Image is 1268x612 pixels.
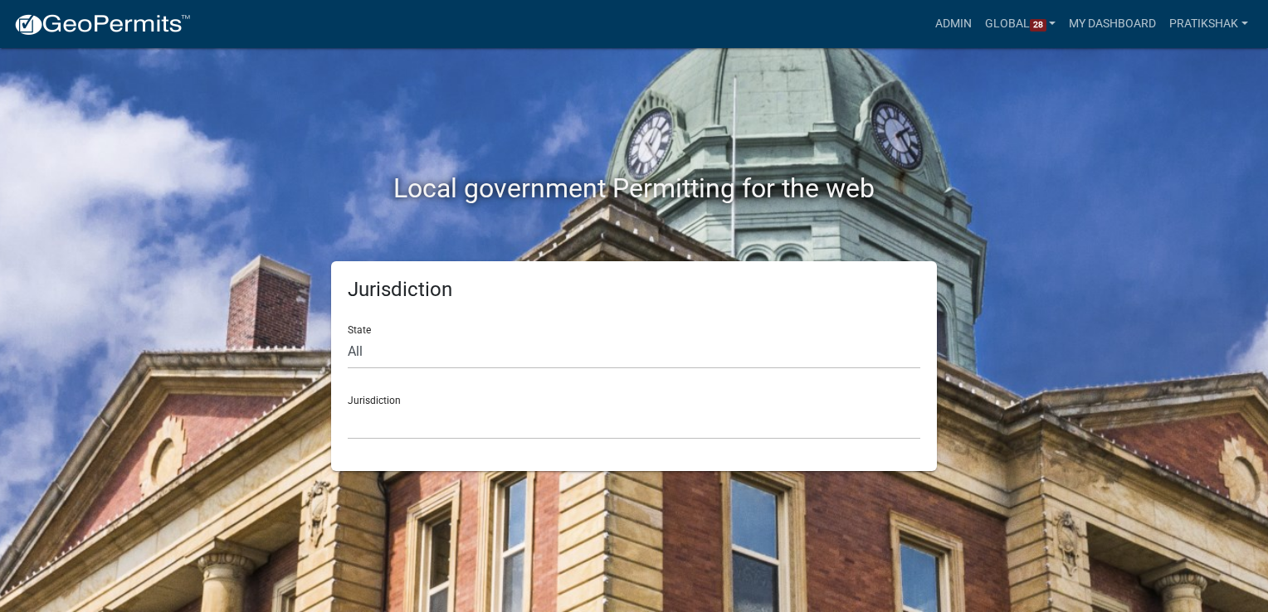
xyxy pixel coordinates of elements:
[978,8,1063,40] a: Global28
[1030,19,1046,32] span: 28
[173,172,1095,204] h2: Local government Permitting for the web
[1062,8,1163,40] a: My Dashboard
[1163,8,1255,40] a: PratikshaK
[348,278,920,302] h5: Jurisdiction
[929,8,978,40] a: Admin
